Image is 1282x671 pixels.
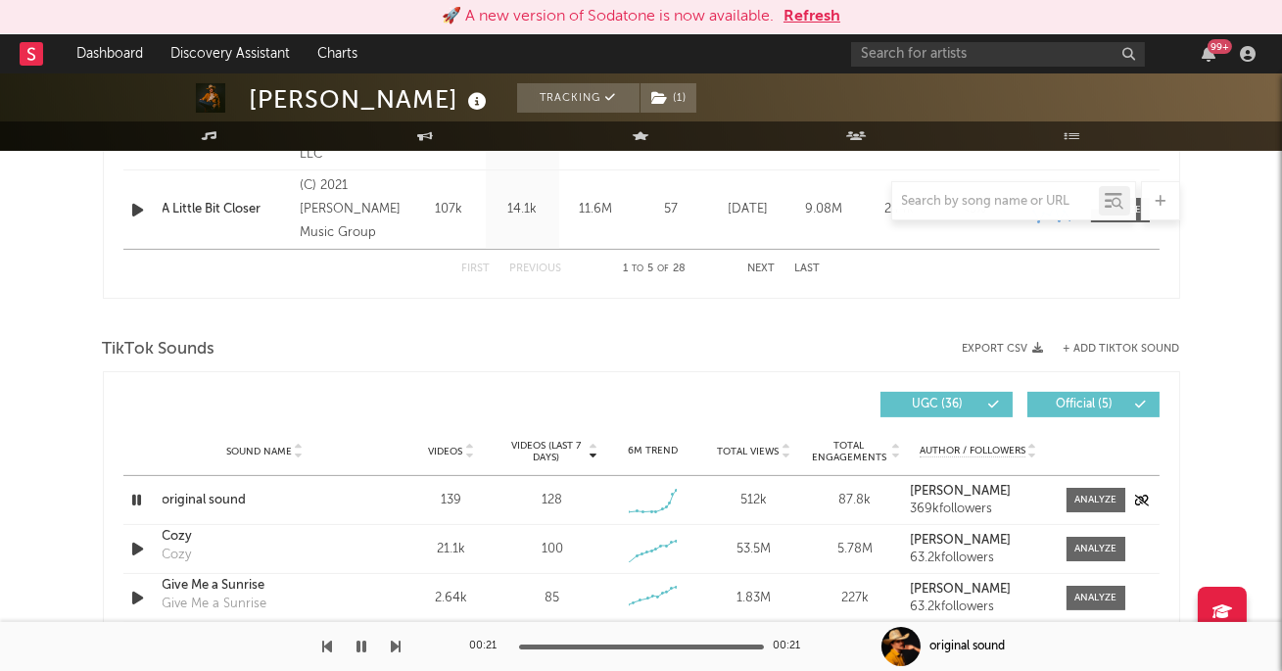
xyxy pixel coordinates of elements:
div: 100 [542,540,563,559]
div: 63.2k followers [910,600,1046,614]
div: Give Me a Sunrise [163,595,267,614]
div: 512k [708,491,799,510]
button: (1) [641,83,696,113]
div: 87.8k [809,491,900,510]
div: 00:21 [774,635,813,658]
a: [PERSON_NAME] [910,583,1046,597]
a: Discovery Assistant [157,34,304,73]
div: original sound [930,638,1006,655]
input: Search by song name or URL [892,194,1099,210]
div: (C) 2021 [PERSON_NAME] Music Group [300,174,406,245]
input: Search for artists [851,42,1145,67]
div: 227k [809,589,900,608]
div: 1.83M [708,589,799,608]
div: 6M Trend [607,444,698,458]
button: First [462,264,491,274]
button: + Add TikTok Sound [1064,344,1180,355]
div: 1 5 28 [601,258,709,281]
div: 21.1k [406,540,498,559]
a: [PERSON_NAME] [910,485,1046,499]
div: 139 [406,491,498,510]
div: 00:21 [470,635,509,658]
div: 85 [545,589,559,608]
div: Cozy [163,546,192,565]
a: Give Me a Sunrise [163,576,367,596]
span: Official ( 5 ) [1040,399,1130,410]
div: 369k followers [910,503,1046,516]
button: + Add TikTok Sound [1044,344,1180,355]
div: 128 [542,491,562,510]
button: UGC(36) [880,392,1013,417]
a: Charts [304,34,371,73]
button: Export CSV [963,343,1044,355]
span: ( 1 ) [640,83,697,113]
div: 2.64k [406,589,498,608]
button: Official(5) [1027,392,1160,417]
span: Total Engagements [809,440,888,463]
button: Tracking [517,83,640,113]
div: 99 + [1208,39,1232,54]
span: UGC ( 36 ) [893,399,983,410]
span: Videos (last 7 days) [506,440,586,463]
a: Dashboard [63,34,157,73]
span: of [658,264,670,273]
span: to [633,264,644,273]
a: original sound [163,491,367,510]
div: 5.78M [809,540,900,559]
button: Refresh [783,5,840,28]
div: 63.2k followers [910,551,1046,565]
div: 🚀 A new version of Sodatone is now available. [442,5,774,28]
span: TikTok Sounds [103,338,215,361]
div: [PERSON_NAME] [250,83,493,116]
a: Cozy [163,527,367,547]
button: 99+ [1202,46,1215,62]
button: Last [795,264,821,274]
button: Next [748,264,776,274]
strong: [PERSON_NAME] [910,583,1011,596]
span: Author / Followers [920,445,1025,457]
a: [PERSON_NAME] [910,534,1046,548]
div: 53.5M [708,540,799,559]
strong: [PERSON_NAME] [910,485,1011,498]
span: Videos [429,446,463,457]
span: Total Views [717,446,779,457]
button: Previous [510,264,562,274]
span: Sound Name [226,446,292,457]
strong: [PERSON_NAME] [910,534,1011,547]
